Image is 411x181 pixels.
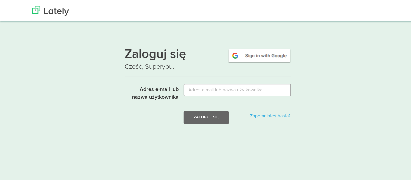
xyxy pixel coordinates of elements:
img: Ostatnio [32,5,69,15]
font: Zaloguj się [125,47,186,60]
button: Zaloguj się [184,110,229,123]
input: Adres e-mail lub nazwa użytkownika [184,83,291,95]
font: Zaloguj się [194,114,219,118]
font: Adres e-mail lub nazwa użytkownika [132,86,179,99]
img: google-signin.png [228,47,291,62]
font: Cześć, Superyou. [125,62,174,70]
a: Zapomniałeś hasła? [250,113,290,117]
